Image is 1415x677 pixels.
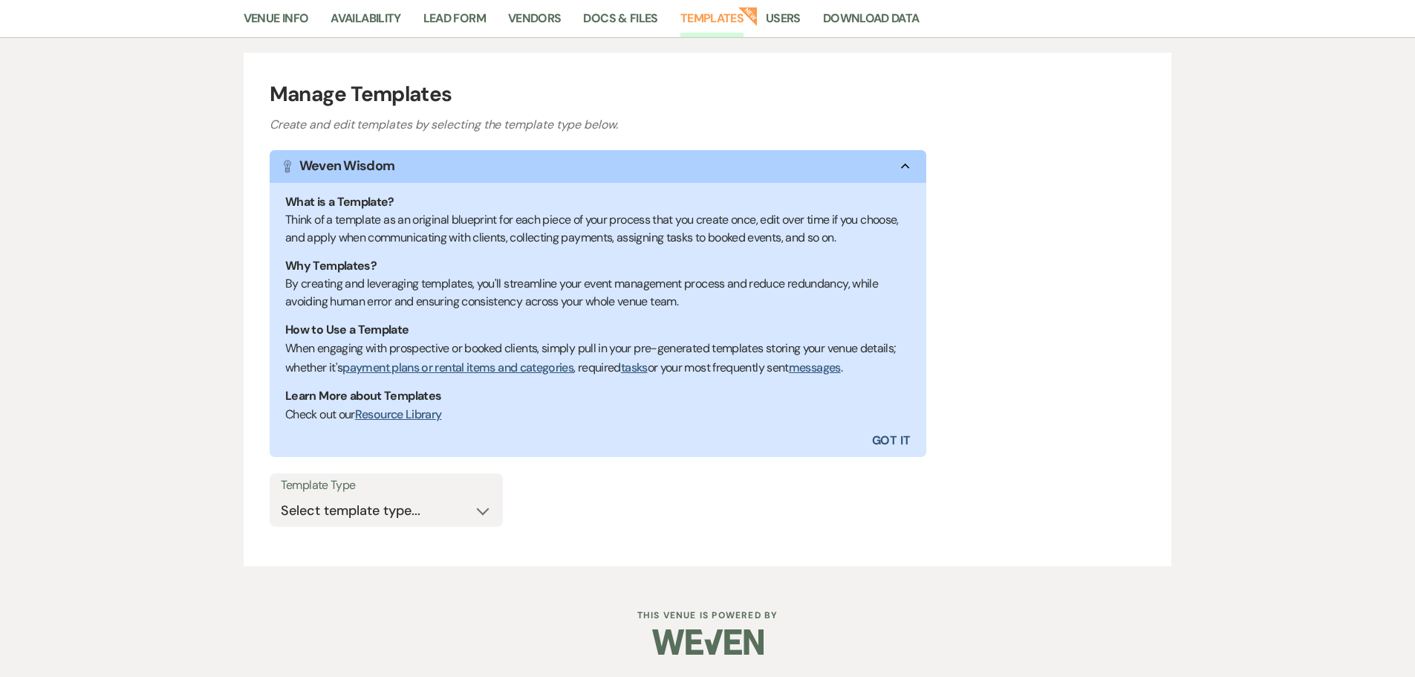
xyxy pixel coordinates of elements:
[342,360,573,375] a: payment plans or rental items and categories
[285,275,911,311] div: By creating and leveraging templates, you'll streamline your event management process and reduce ...
[285,339,911,377] p: When engaging with prospective or booked clients, simply pull in your pre-generated templates sto...
[652,616,764,668] img: Weven Logo
[270,116,1146,134] h3: Create and edit templates by selecting the template type below.
[299,156,394,176] h1: Weven Wisdom
[285,211,911,247] div: Think of a template as an original blueprint for each piece of your process that you create once,...
[270,150,927,183] button: Weven Wisdom
[766,9,801,37] a: Users
[823,9,920,37] a: Download Data
[598,424,926,457] button: Got It
[680,9,744,37] a: Templates
[285,193,911,211] h1: What is a Template?
[244,9,309,37] a: Venue Info
[285,321,911,339] h1: How to Use a Template
[281,475,492,496] label: Template Type
[508,9,562,37] a: Vendors
[331,9,400,37] a: Availability
[285,257,911,275] h1: Why Templates?
[583,9,657,37] a: Docs & Files
[285,405,911,424] p: Check out our
[738,5,758,26] strong: New
[270,79,1146,110] h1: Manage Templates
[789,360,841,375] a: messages
[285,387,911,405] h1: Learn More about Templates
[621,360,648,375] a: tasks
[355,406,442,422] a: Resource Library
[423,9,486,37] a: Lead Form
